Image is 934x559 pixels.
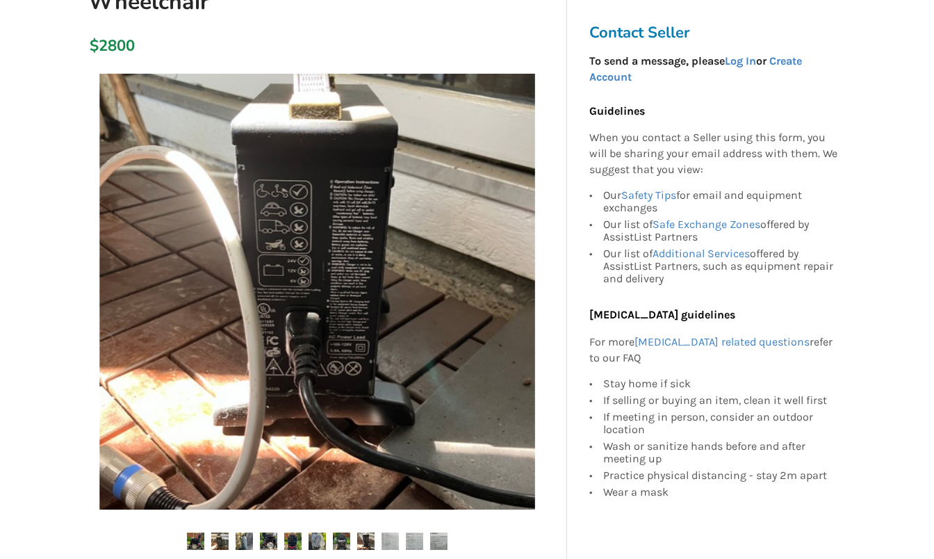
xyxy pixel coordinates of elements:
[333,533,350,550] img: quantum q6 edge power wheelchair-wheelchair-mobility-new westminster-assistlist-listing
[589,104,645,118] b: Guidelines
[589,334,838,366] p: For more refer to our FAQ
[603,467,838,484] div: Practice physical distancing - stay 2m apart
[589,23,845,42] h3: Contact Seller
[603,216,838,245] div: Our list of offered by AssistList Partners
[284,533,302,550] img: quantum q6 edge power wheelchair-wheelchair-mobility-new westminster-assistlist-listing
[430,533,448,550] img: quantum q6 edge power wheelchair-wheelchair-mobility-new westminster-assistlist-listing
[589,308,735,321] b: [MEDICAL_DATA] guidelines
[187,533,204,550] img: quantum q6 edge power wheelchair-wheelchair-mobility-new westminster-assistlist-listing
[589,131,838,179] p: When you contact a Seller using this form, you will be sharing your email address with them. We s...
[653,247,750,260] a: Additional Services
[603,189,838,216] div: Our for email and equipment exchanges
[634,335,810,348] a: [MEDICAL_DATA] related questions
[603,245,838,285] div: Our list of offered by AssistList Partners, such as equipment repair and delivery
[603,438,838,467] div: Wash or sanitize hands before and after meeting up
[309,533,326,550] img: quantum q6 edge power wheelchair-wheelchair-mobility-new westminster-assistlist-listing
[603,484,838,499] div: Wear a mask
[406,533,423,550] img: quantum q6 edge power wheelchair-wheelchair-mobility-new westminster-assistlist-listing
[603,378,838,392] div: Stay home if sick
[357,533,375,550] img: quantum q6 edge power wheelchair-wheelchair-mobility-new westminster-assistlist-listing
[90,36,97,56] div: $2800
[603,409,838,438] div: If meeting in person, consider an outdoor location
[621,188,676,202] a: Safety Tips
[211,533,229,550] img: quantum q6 edge power wheelchair-wheelchair-mobility-new westminster-assistlist-listing
[382,533,399,550] img: quantum q6 edge power wheelchair-wheelchair-mobility-new westminster-assistlist-listing
[603,392,838,409] div: If selling or buying an item, clean it well first
[725,54,756,67] a: Log In
[653,218,760,231] a: Safe Exchange Zones
[236,533,253,550] img: quantum q6 edge power wheelchair-wheelchair-mobility-new westminster-assistlist-listing
[260,533,277,550] img: quantum q6 edge power wheelchair-wheelchair-mobility-new westminster-assistlist-listing
[589,54,802,83] strong: To send a message, please or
